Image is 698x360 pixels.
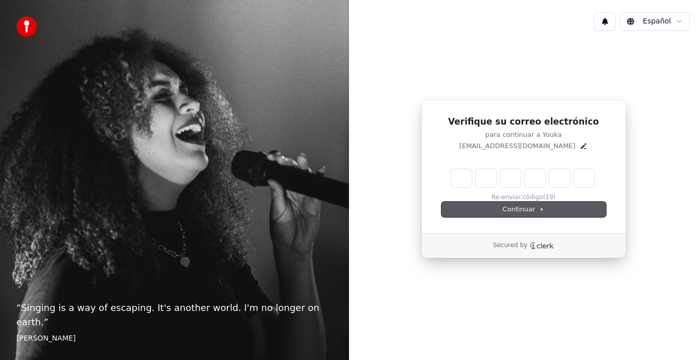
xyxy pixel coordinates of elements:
p: [EMAIL_ADDRESS][DOMAIN_NAME] [459,141,575,151]
input: Digit 5 [549,169,570,187]
input: Enter verification code. Digit 1 [451,169,472,187]
img: youka [16,16,37,37]
span: Continuar [503,205,545,214]
input: Digit 2 [476,169,496,187]
div: Verification code input [449,167,596,189]
button: Edit [579,142,588,150]
input: Digit 4 [525,169,545,187]
p: para continuar a Youka [441,130,606,139]
button: Continuar [441,202,606,217]
p: “ Singing is a way of escaping. It's another world. I'm no longer on earth. ” [16,301,333,329]
footer: [PERSON_NAME] [16,333,333,344]
a: Clerk logo [529,242,554,249]
input: Digit 6 [574,169,594,187]
h1: Verifique su correo electrónico [441,116,606,128]
p: Secured by [493,242,527,250]
input: Digit 3 [500,169,521,187]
